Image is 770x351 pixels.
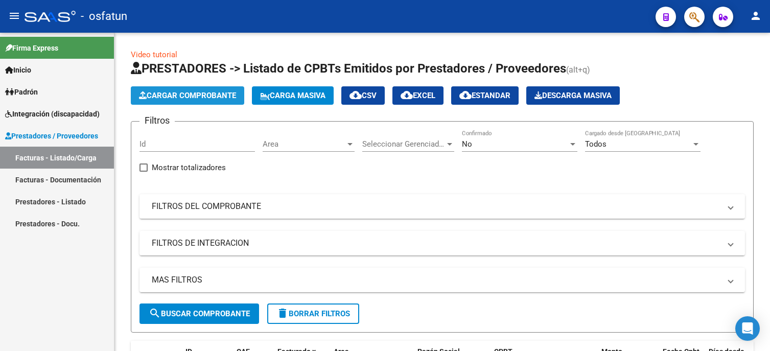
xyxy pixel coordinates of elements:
span: EXCEL [401,91,435,100]
mat-panel-title: FILTROS DEL COMPROBANTE [152,201,720,212]
span: (alt+q) [566,65,590,75]
button: EXCEL [392,86,444,105]
span: Estandar [459,91,510,100]
a: Video tutorial [131,50,177,59]
button: Carga Masiva [252,86,334,105]
button: Estandar [451,86,519,105]
span: Carga Masiva [260,91,325,100]
span: Prestadores / Proveedores [5,130,98,142]
span: Borrar Filtros [276,309,350,318]
span: Padrón [5,86,38,98]
span: CSV [349,91,377,100]
span: Integración (discapacidad) [5,108,100,120]
mat-icon: menu [8,10,20,22]
span: Descarga Masiva [534,91,612,100]
mat-panel-title: FILTROS DE INTEGRACION [152,238,720,249]
app-download-masive: Descarga masiva de comprobantes (adjuntos) [526,86,620,105]
mat-icon: person [750,10,762,22]
mat-panel-title: MAS FILTROS [152,274,720,286]
span: Cargar Comprobante [139,91,236,100]
span: - osfatun [81,5,127,28]
span: Firma Express [5,42,58,54]
mat-icon: cloud_download [401,89,413,101]
mat-icon: delete [276,307,289,319]
mat-expansion-panel-header: FILTROS DEL COMPROBANTE [139,194,745,219]
span: Todos [585,139,606,149]
span: Mostrar totalizadores [152,161,226,174]
button: CSV [341,86,385,105]
mat-icon: cloud_download [459,89,472,101]
span: PRESTADORES -> Listado de CPBTs Emitidos por Prestadores / Proveedores [131,61,566,76]
h3: Filtros [139,113,175,128]
button: Descarga Masiva [526,86,620,105]
mat-icon: search [149,307,161,319]
mat-icon: cloud_download [349,89,362,101]
button: Buscar Comprobante [139,303,259,324]
div: Open Intercom Messenger [735,316,760,341]
span: No [462,139,472,149]
mat-expansion-panel-header: MAS FILTROS [139,268,745,292]
mat-expansion-panel-header: FILTROS DE INTEGRACION [139,231,745,255]
span: Area [263,139,345,149]
button: Borrar Filtros [267,303,359,324]
button: Cargar Comprobante [131,86,244,105]
span: Seleccionar Gerenciador [362,139,445,149]
span: Inicio [5,64,31,76]
span: Buscar Comprobante [149,309,250,318]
